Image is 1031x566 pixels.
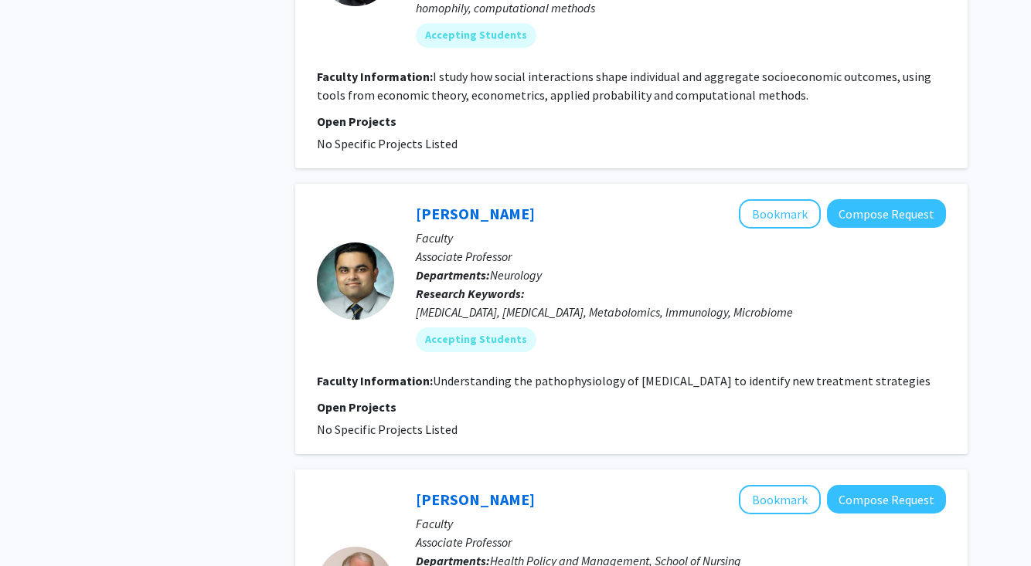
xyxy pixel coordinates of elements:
[416,533,946,551] p: Associate Professor
[416,490,535,509] a: [PERSON_NAME]
[416,229,946,247] p: Faculty
[416,204,535,223] a: [PERSON_NAME]
[317,136,458,151] span: No Specific Projects Listed
[416,303,946,321] div: [MEDICAL_DATA], [MEDICAL_DATA], Metabolomics, Immunology, Microbiome
[739,485,821,514] button: Add Bill Ward to Bookmarks
[490,267,542,283] span: Neurology
[416,286,525,301] b: Research Keywords:
[317,112,946,130] p: Open Projects
[827,199,946,228] button: Compose Request to Pavan Bhargava
[12,497,66,554] iframe: Chat
[317,69,433,84] b: Faculty Information:
[416,514,946,533] p: Faculty
[317,373,433,388] b: Faculty Information:
[827,485,946,513] button: Compose Request to Bill Ward
[317,69,931,103] fg-read-more: I study how social interactions shape individual and aggregate socioeconomic outcomes, using tool...
[739,199,821,229] button: Add Pavan Bhargava to Bookmarks
[416,267,490,283] b: Departments:
[433,373,931,388] fg-read-more: Understanding the pathophysiology of [MEDICAL_DATA] to identify new treatment strategies
[317,398,946,416] p: Open Projects
[416,247,946,266] p: Associate Professor
[317,422,458,437] span: No Specific Projects Listed
[416,327,536,352] mat-chip: Accepting Students
[416,23,536,48] mat-chip: Accepting Students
